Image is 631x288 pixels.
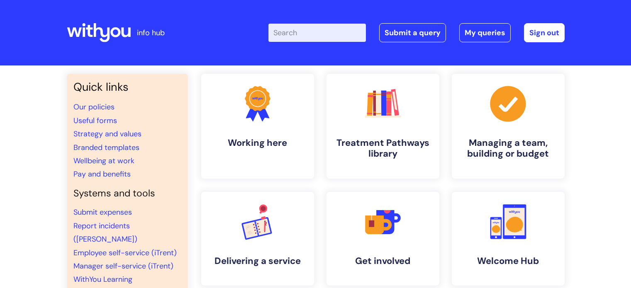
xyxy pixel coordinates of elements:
a: Employee self-service (iTrent) [73,248,177,258]
a: Pay and benefits [73,169,131,179]
h4: Treatment Pathways library [333,138,433,160]
a: Wellbeing at work [73,156,134,166]
a: Sign out [524,23,565,42]
input: Search [268,24,366,42]
a: Submit a query [379,23,446,42]
a: Managing a team, building or budget [452,74,565,179]
a: Branded templates [73,143,139,152]
h3: Quick links [73,80,181,94]
a: Delivering a service [201,192,314,286]
a: Get involved [326,192,439,286]
a: Treatment Pathways library [326,74,439,179]
a: Manager self-service (iTrent) [73,261,173,271]
div: | - [268,23,565,42]
a: WithYou Learning [73,274,132,284]
p: info hub [137,26,165,39]
h4: Working here [208,138,307,148]
a: Useful forms [73,116,117,126]
a: Strategy and values [73,129,141,139]
a: Working here [201,74,314,179]
h4: Delivering a service [208,256,307,266]
h4: Managing a team, building or budget [458,138,558,160]
a: Report incidents ([PERSON_NAME]) [73,221,137,244]
h4: Systems and tools [73,188,181,199]
h4: Get involved [333,256,433,266]
h4: Welcome Hub [458,256,558,266]
a: Submit expenses [73,207,132,217]
a: Welcome Hub [452,192,565,286]
a: Our policies [73,102,115,112]
a: My queries [459,23,511,42]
